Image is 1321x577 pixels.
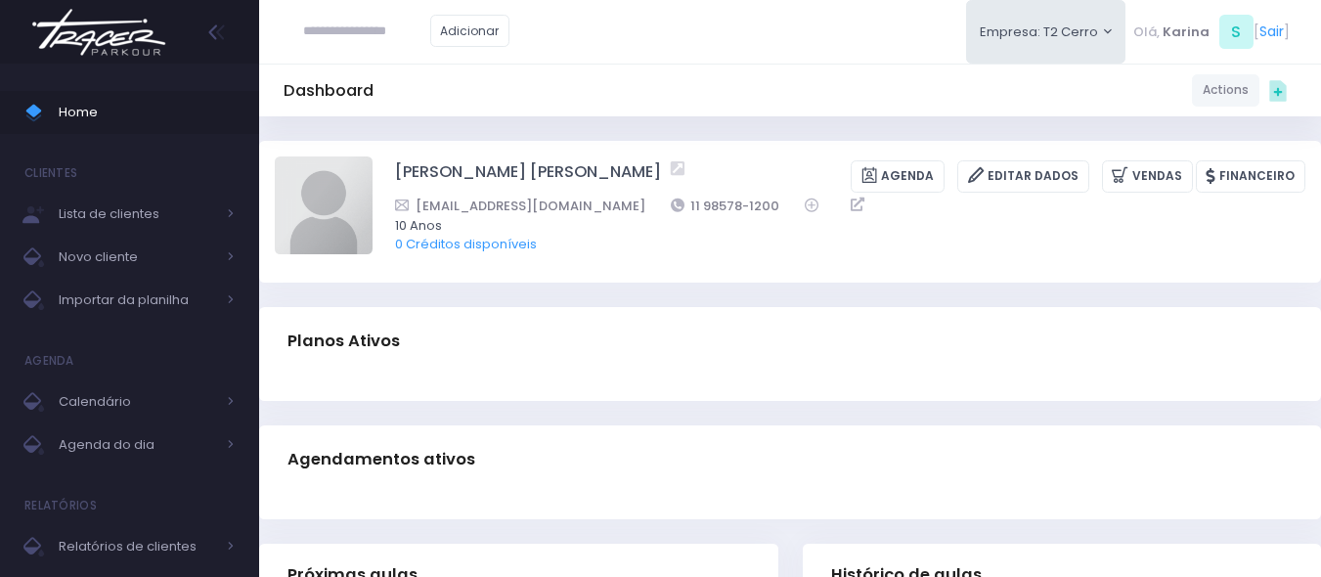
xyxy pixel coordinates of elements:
span: 10 Anos [395,216,1280,236]
a: [EMAIL_ADDRESS][DOMAIN_NAME] [395,196,645,216]
a: Actions [1192,74,1259,107]
a: [PERSON_NAME] [PERSON_NAME] [395,160,661,193]
div: [ ] [1125,10,1297,54]
a: Editar Dados [957,160,1089,193]
span: Home [59,100,235,125]
img: PIETRO OKAMOTO N. DE OLIVEIRA avatar [275,156,373,254]
h5: Dashboard [284,81,374,101]
a: Financeiro [1196,160,1305,193]
h3: Agendamentos ativos [287,431,475,487]
a: Sair [1259,22,1284,42]
span: Karina [1163,22,1210,42]
h4: Agenda [24,341,74,380]
span: Importar da planilha [59,288,215,313]
h4: Relatórios [24,486,97,525]
span: Agenda do dia [59,432,215,458]
span: Olá, [1133,22,1160,42]
span: S [1219,15,1254,49]
a: 0 Créditos disponíveis [395,235,537,253]
span: Novo cliente [59,244,215,270]
a: Adicionar [430,15,510,47]
span: Lista de clientes [59,201,215,227]
a: Agenda [851,160,945,193]
span: Relatórios de clientes [59,534,215,559]
span: Calendário [59,389,215,415]
h4: Clientes [24,154,77,193]
a: Vendas [1102,160,1193,193]
a: 11 98578-1200 [671,196,780,216]
h3: Planos Ativos [287,313,400,369]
